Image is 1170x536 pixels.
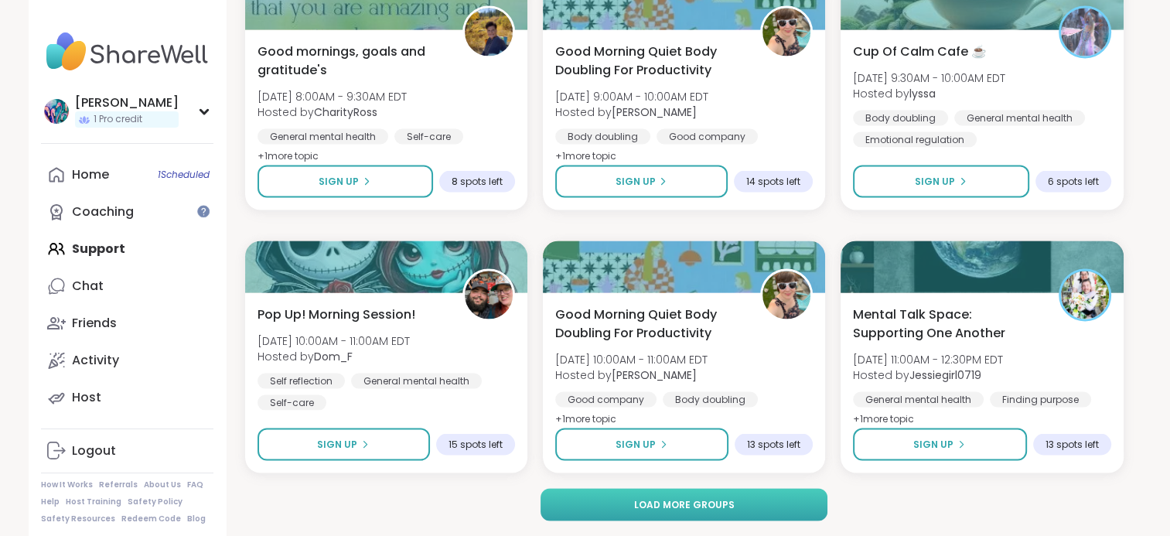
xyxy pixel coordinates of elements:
div: General mental health [258,129,388,145]
div: Self-care [258,395,326,411]
span: 15 spots left [449,439,503,451]
img: ShareWell Nav Logo [41,25,213,79]
b: Dom_F [314,349,353,364]
b: Jessiegirl0719 [909,367,981,383]
img: Dom_F [465,271,513,319]
img: hollyjanicki [44,99,69,124]
span: Sign Up [317,438,357,452]
span: Cup Of Calm Cafe ☕️ [853,43,987,61]
a: Safety Policy [128,497,182,507]
a: Safety Resources [41,514,115,524]
a: Chat [41,268,213,305]
span: Hosted by [853,86,1005,101]
span: 13 spots left [1045,439,1099,451]
span: Sign Up [915,175,955,189]
span: [DATE] 9:00AM - 10:00AM EDT [555,89,708,104]
span: Hosted by [258,104,407,120]
span: Load more groups [633,498,734,512]
span: Pop Up! Morning Session! [258,306,415,324]
div: Body doubling [853,111,948,126]
a: Host [41,379,213,416]
div: General mental health [351,374,482,389]
span: Hosted by [555,104,708,120]
b: [PERSON_NAME] [612,104,697,120]
span: Good mornings, goals and gratitude's [258,43,445,80]
span: 8 spots left [452,176,503,188]
span: [DATE] 9:30AM - 10:00AM EDT [853,70,1005,86]
img: CharityRoss [465,9,513,56]
img: Adrienne_QueenOfTheDawn [762,271,810,319]
div: [PERSON_NAME] [75,94,179,111]
div: Friends [72,315,117,332]
div: General mental health [954,111,1085,126]
a: Coaching [41,193,213,230]
b: [PERSON_NAME] [612,367,697,383]
div: Finding purpose [990,392,1091,408]
button: Sign Up [853,428,1026,461]
span: Hosted by [853,367,1003,383]
button: Sign Up [555,428,728,461]
span: Sign Up [319,175,359,189]
div: Self-care [394,129,463,145]
div: Emotional regulation [853,132,977,148]
div: Chat [72,278,104,295]
span: 1 Pro credit [94,113,142,126]
span: 13 spots left [747,439,800,451]
span: Sign Up [616,438,656,452]
a: Referrals [99,480,138,490]
span: Good Morning Quiet Body Doubling For Productivity [555,43,743,80]
span: Sign Up [615,175,655,189]
a: About Us [144,480,181,490]
a: Host Training [66,497,121,507]
span: Hosted by [258,349,410,364]
span: [DATE] 10:00AM - 11:00AM EDT [258,333,410,349]
div: Logout [72,442,116,459]
button: Sign Up [853,166,1028,198]
button: Sign Up [555,166,728,198]
a: Redeem Code [121,514,181,524]
span: Good Morning Quiet Body Doubling For Productivity [555,306,743,343]
div: Good company [555,392,657,408]
b: lyssa [909,86,936,101]
a: How It Works [41,480,93,490]
div: Host [72,389,101,406]
div: Activity [72,352,119,369]
span: 6 spots left [1048,176,1099,188]
b: CharityRoss [314,104,377,120]
img: lyssa [1061,9,1109,56]
iframe: Spotlight [197,205,210,217]
span: Mental Talk Space: Supporting One Another [853,306,1041,343]
img: Jessiegirl0719 [1061,271,1109,319]
span: [DATE] 8:00AM - 9:30AM EDT [258,89,407,104]
div: Body doubling [555,129,650,145]
span: 1 Scheduled [158,169,210,181]
button: Sign Up [258,166,433,198]
img: Adrienne_QueenOfTheDawn [762,9,810,56]
div: Self reflection [258,374,345,389]
div: Good company [657,129,758,145]
a: Activity [41,342,213,379]
a: FAQ [187,480,203,490]
span: [DATE] 11:00AM - 12:30PM EDT [853,352,1003,367]
a: Logout [41,432,213,469]
div: Coaching [72,203,134,220]
a: Help [41,497,60,507]
div: Home [72,166,109,183]
div: Body doubling [663,392,758,408]
button: Sign Up [258,428,430,461]
a: Home1Scheduled [41,156,213,193]
span: 14 spots left [746,176,800,188]
span: Hosted by [555,367,708,383]
div: General mental health [853,392,984,408]
button: Load more groups [541,489,827,521]
a: Friends [41,305,213,342]
a: Blog [187,514,206,524]
span: Sign Up [913,438,953,452]
span: [DATE] 10:00AM - 11:00AM EDT [555,352,708,367]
